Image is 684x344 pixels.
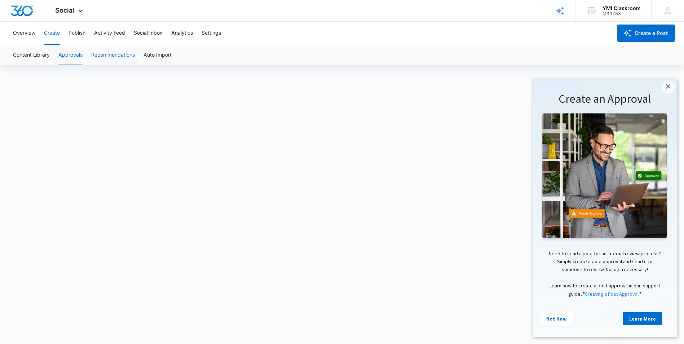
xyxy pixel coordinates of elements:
a: Not Now [7,234,41,247]
button: Overview [13,22,35,45]
a: Creating a Post Approval. [52,212,107,219]
button: Create [44,22,60,45]
p: Need to send a post for an internal review process? Simply create a post approval and send it to ... [7,171,137,219]
a: Close modal [129,2,142,15]
button: Analytics [171,22,193,45]
button: Approvals [58,45,83,65]
button: Activity Feed [94,22,125,45]
button: Settings [202,22,221,45]
div: account id [603,11,641,16]
button: Create a Post [617,25,675,42]
button: Auto Import [144,45,172,65]
button: Content Library [13,45,50,65]
a: Learn More [90,234,130,247]
div: account name [603,5,641,11]
button: Social Inbox [134,22,163,45]
h1: Create an Approval [7,13,137,28]
span: Social [55,6,74,14]
button: Publish [69,22,85,45]
button: Recommendations [91,45,135,65]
